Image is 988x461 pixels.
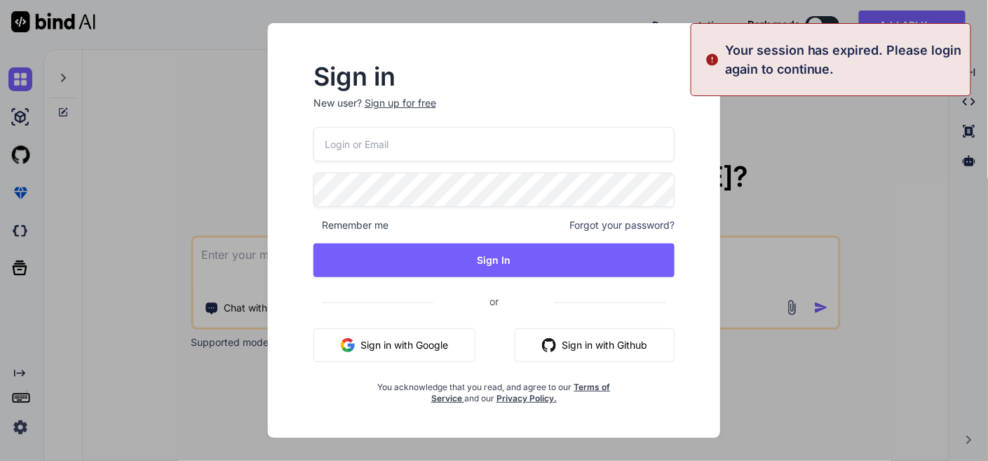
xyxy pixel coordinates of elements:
button: Sign in with Github [515,328,675,362]
div: Sign up for free [365,96,436,110]
p: Your session has expired. Please login again to continue. [725,41,962,79]
a: Privacy Policy. [496,393,557,403]
p: New user? [313,96,675,127]
img: google [341,338,355,352]
button: Sign in with Google [313,328,475,362]
span: Forgot your password? [569,218,675,232]
img: github [542,338,556,352]
h2: Sign in [313,65,675,88]
img: alert [705,41,719,79]
input: Login or Email [313,127,675,161]
a: Terms of Service [431,382,611,403]
button: Sign In [313,243,675,277]
span: Remember me [313,218,388,232]
div: You acknowledge that you read, and agree to our and our [374,373,615,404]
span: or [433,284,555,319]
